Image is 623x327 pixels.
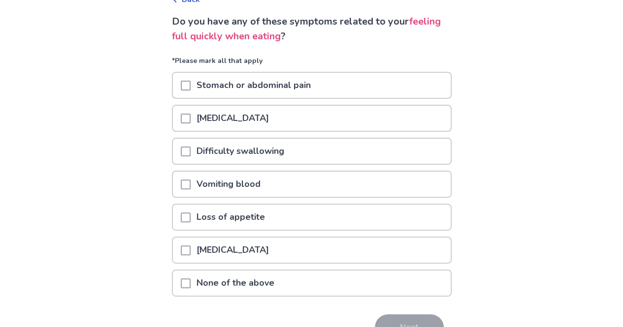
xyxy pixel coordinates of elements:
[172,56,452,72] p: *Please mark all that apply
[191,73,317,98] p: Stomach or abdominal pain
[191,139,290,164] p: Difficulty swallowing
[191,270,280,296] p: None of the above
[191,205,271,230] p: Loss of appetite
[191,172,266,197] p: Vomiting blood
[191,238,275,263] p: [MEDICAL_DATA]
[191,106,275,131] p: [MEDICAL_DATA]
[172,14,452,44] p: Do you have any of these symptoms related to your ?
